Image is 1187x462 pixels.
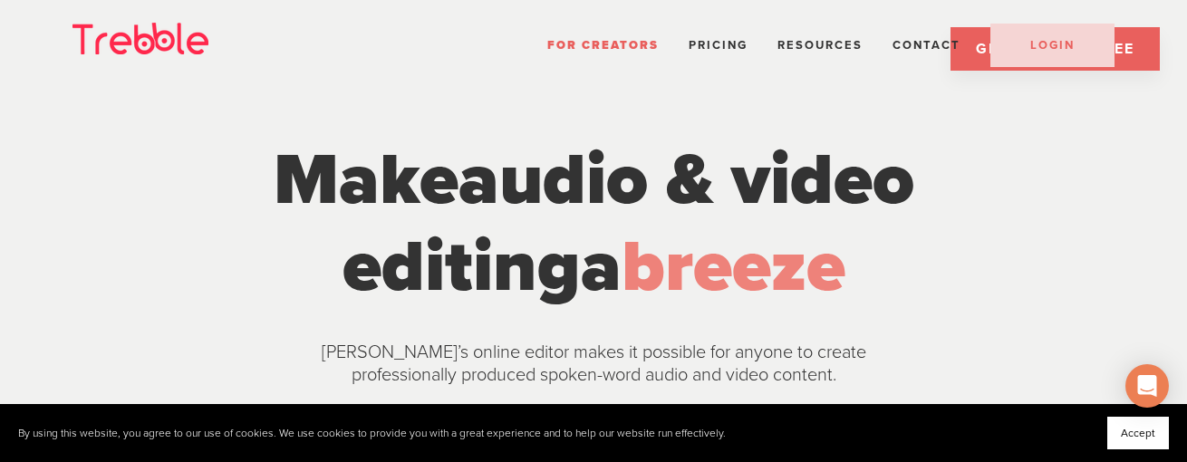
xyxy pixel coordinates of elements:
[1107,417,1169,449] button: Accept
[343,224,581,311] span: editing
[990,24,1115,67] a: LOGIN
[689,38,748,53] a: Pricing
[893,38,960,53] a: Contact
[254,137,933,311] h1: Make a
[1030,38,1075,53] span: LOGIN
[458,137,914,224] span: audio & video
[1121,427,1155,439] span: Accept
[622,224,845,311] span: breeze
[72,23,208,54] img: Trebble
[777,38,863,53] span: Resources
[18,427,726,440] p: By using this website, you agree to our use of cookies. We use cookies to provide you with a grea...
[547,38,659,53] a: For Creators
[276,342,911,387] p: [PERSON_NAME]’s online editor makes it possible for anyone to create professionally produced spok...
[1125,364,1169,408] div: Open Intercom Messenger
